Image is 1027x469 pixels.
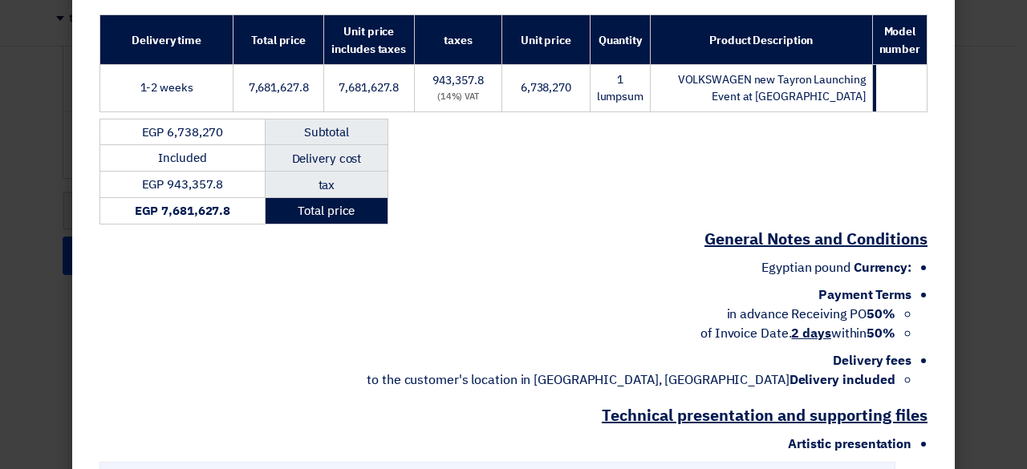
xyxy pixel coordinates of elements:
[597,71,643,105] font: 1 lumpsum
[158,149,207,167] font: Included
[818,285,911,305] font: Payment Terms
[700,324,791,343] font: of Invoice Date.
[298,202,355,220] font: Total price
[249,79,309,96] font: 7,681,627.8
[867,324,895,343] font: 50%
[599,32,642,49] font: Quantity
[142,176,224,193] font: EGP 943,357.8
[135,202,231,220] font: EGP 7,681,627.8
[521,32,571,49] font: Unit price
[304,123,349,141] font: Subtotal
[867,305,895,324] font: 50%
[140,79,193,96] font: 1-2 weeks
[761,258,850,277] font: Egyptian pound
[854,258,911,277] font: Currency:
[727,305,867,324] font: in advance Receiving PO
[331,22,406,57] font: Unit price includes taxes
[339,79,399,96] font: 7,681,627.8
[319,176,335,194] font: tax
[521,79,571,96] font: 6,738,270
[292,150,362,168] font: Delivery cost
[833,351,911,370] font: Delivery fees
[132,32,201,49] font: Delivery time
[879,22,920,57] font: Model number
[367,370,789,390] font: to the customer's location in [GEOGRAPHIC_DATA], [GEOGRAPHIC_DATA]
[444,32,473,49] font: taxes
[709,32,813,49] font: Product Description
[602,403,928,427] font: Technical presentation and supporting files
[788,435,911,454] font: Artistic presentation
[251,32,306,49] font: Total price
[831,324,867,343] font: within
[437,90,479,103] font: (14%) VAT
[142,123,224,141] font: EGP 6,738,270
[704,227,928,251] font: General Notes and Conditions
[791,324,830,343] font: 2 days
[432,72,483,89] font: 943,357.8
[790,370,895,390] font: Delivery included
[678,71,866,105] font: VOLKSWAGEN new Tayron Launching Event at [GEOGRAPHIC_DATA]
